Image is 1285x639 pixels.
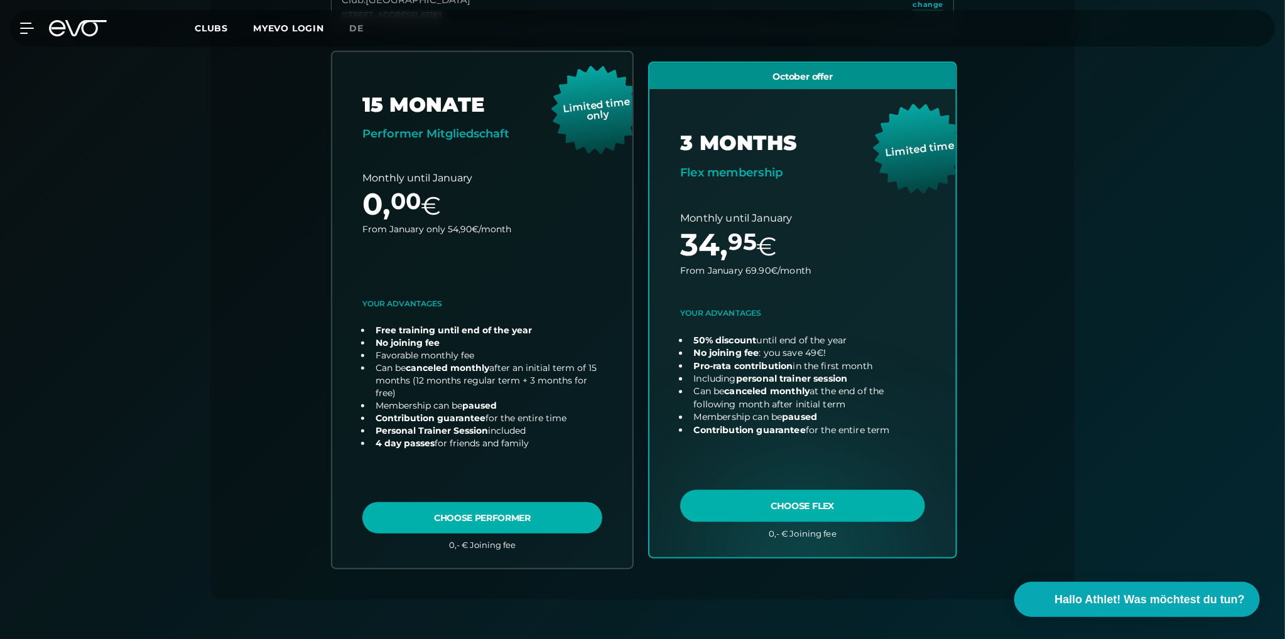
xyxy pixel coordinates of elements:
a: de [349,21,379,36]
a: choose plan [332,52,632,569]
span: Hallo Athlet! Was möchtest du tun? [1055,591,1245,608]
a: MYEVO LOGIN [253,23,324,34]
span: Clubs [195,23,228,34]
a: Clubs [195,22,253,34]
span: de [349,23,364,34]
button: Hallo Athlet! Was möchtest du tun? [1014,582,1260,617]
a: choose plan [649,63,956,557]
